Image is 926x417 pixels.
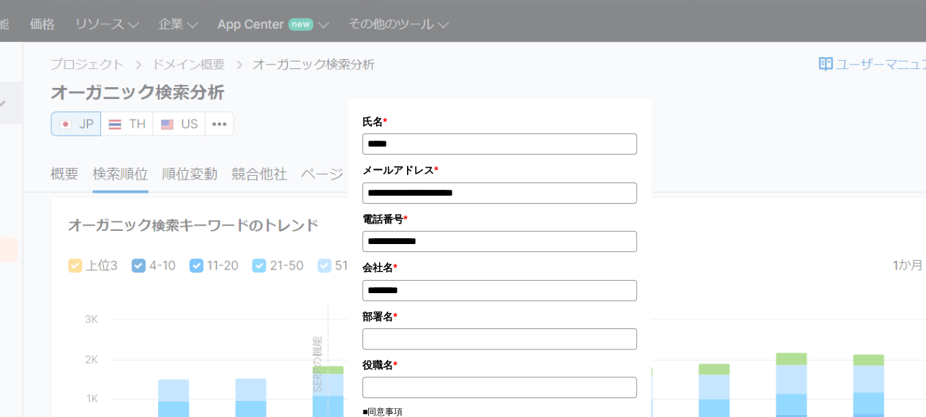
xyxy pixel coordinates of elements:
[362,357,637,373] label: 役職名
[362,259,637,276] label: 会社名
[362,309,637,325] label: 部署名
[362,114,637,130] label: 氏名
[362,162,637,178] label: メールアドレス
[362,211,637,227] label: 電話番号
